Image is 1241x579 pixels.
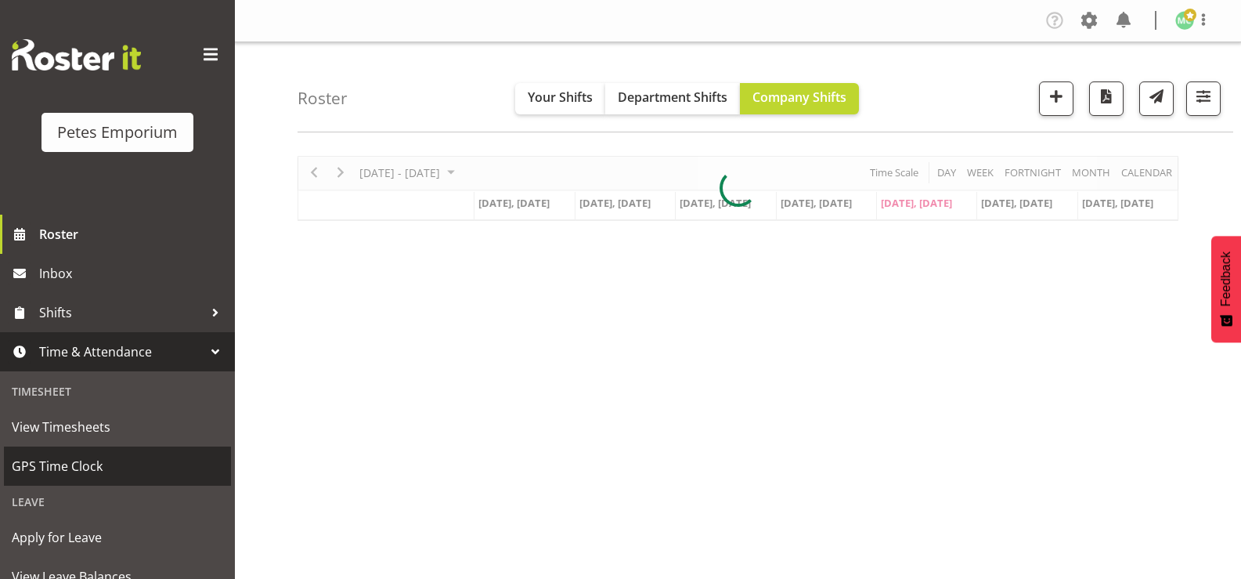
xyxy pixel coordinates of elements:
button: Send a list of all shifts for the selected filtered period to all rostered employees. [1139,81,1174,116]
img: melissa-cowen2635.jpg [1175,11,1194,30]
span: Department Shifts [618,89,727,106]
span: GPS Time Clock [12,454,223,478]
span: Roster [39,223,227,246]
img: Rosterit website logo [12,39,141,71]
h4: Roster [298,89,348,107]
div: Petes Emporium [57,121,178,144]
button: Download a PDF of the roster according to the set date range. [1089,81,1124,116]
div: Leave [4,486,231,518]
a: GPS Time Clock [4,447,231,486]
span: Shifts [39,301,204,324]
span: Inbox [39,262,227,285]
button: Your Shifts [515,83,605,114]
span: Time & Attendance [39,340,204,364]
span: Your Shifts [528,89,593,106]
button: Company Shifts [740,83,859,114]
button: Department Shifts [605,83,740,114]
span: View Timesheets [12,415,223,439]
a: Apply for Leave [4,518,231,557]
span: Company Shifts [752,89,846,106]
button: Add a new shift [1039,81,1073,116]
span: Apply for Leave [12,526,223,549]
button: Filter Shifts [1186,81,1221,116]
div: Timesheet [4,375,231,407]
a: View Timesheets [4,407,231,447]
span: Feedback [1219,252,1233,306]
button: Feedback - Show survey [1211,236,1241,342]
